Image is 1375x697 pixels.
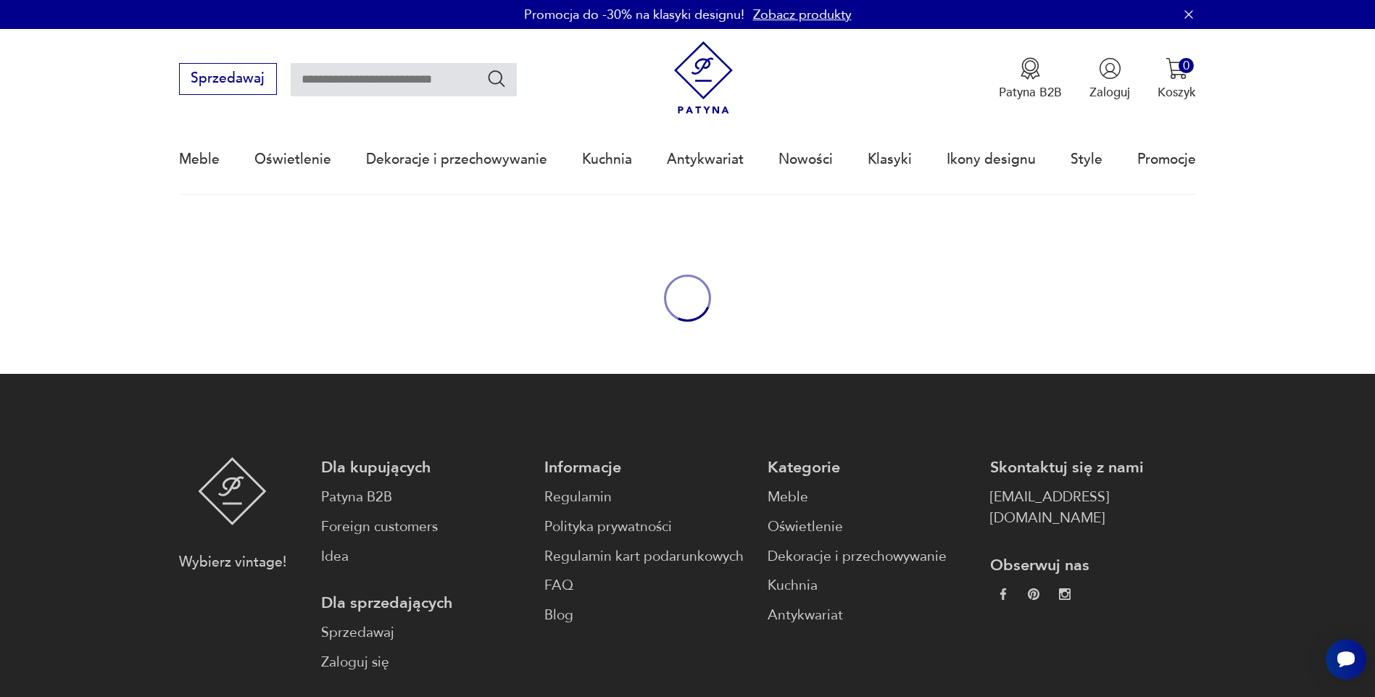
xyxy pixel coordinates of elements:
[179,552,286,573] p: Wybierz vintage!
[254,126,331,193] a: Oświetlenie
[524,6,744,24] p: Promocja do -30% na klasyki designu!
[1099,57,1121,80] img: Ikonka użytkownika
[999,57,1062,101] a: Ikona medaluPatyna B2B
[321,622,527,643] a: Sprzedawaj
[544,605,750,626] a: Blog
[768,575,973,596] a: Kuchnia
[179,63,277,95] button: Sprzedawaj
[947,126,1036,193] a: Ikony designu
[768,457,973,478] p: Kategorie
[768,546,973,567] a: Dekoracje i przechowywanie
[198,457,267,525] img: Patyna - sklep z meblami i dekoracjami vintage
[667,126,744,193] a: Antykwariat
[1158,84,1196,101] p: Koszyk
[990,487,1196,529] a: [EMAIL_ADDRESS][DOMAIN_NAME]
[1071,126,1102,193] a: Style
[667,41,740,114] img: Patyna - sklep z meblami i dekoracjami vintage
[1137,126,1196,193] a: Promocje
[990,457,1196,478] p: Skontaktuj się z nami
[321,546,527,567] a: Idea
[321,487,527,508] a: Patyna B2B
[990,555,1196,576] p: Obserwuj nas
[544,487,750,508] a: Regulamin
[1089,84,1130,101] p: Zaloguj
[999,84,1062,101] p: Patyna B2B
[544,546,750,567] a: Regulamin kart podarunkowych
[768,517,973,538] a: Oświetlenie
[1179,58,1194,73] div: 0
[321,652,527,673] a: Zaloguj się
[768,605,973,626] a: Antykwariat
[1059,588,1071,600] img: c2fd9cf7f39615d9d6839a72ae8e59e5.webp
[753,6,852,24] a: Zobacz produkty
[1028,588,1039,600] img: 37d27d81a828e637adc9f9cb2e3d3a8a.webp
[544,517,750,538] a: Polityka prywatności
[321,457,527,478] p: Dla kupujących
[1326,639,1366,680] iframe: Smartsupp widget button
[179,126,220,193] a: Meble
[999,57,1062,101] button: Patyna B2B
[1158,57,1196,101] button: 0Koszyk
[486,68,507,89] button: Szukaj
[582,126,632,193] a: Kuchnia
[868,126,912,193] a: Klasyki
[778,126,833,193] a: Nowości
[997,588,1009,600] img: da9060093f698e4c3cedc1453eec5031.webp
[1089,57,1130,101] button: Zaloguj
[321,593,527,614] p: Dla sprzedających
[1166,57,1188,80] img: Ikona koszyka
[768,487,973,508] a: Meble
[179,74,277,85] a: Sprzedawaj
[1019,57,1042,80] img: Ikona medalu
[366,126,547,193] a: Dekoracje i przechowywanie
[544,457,750,478] p: Informacje
[321,517,527,538] a: Foreign customers
[544,575,750,596] a: FAQ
